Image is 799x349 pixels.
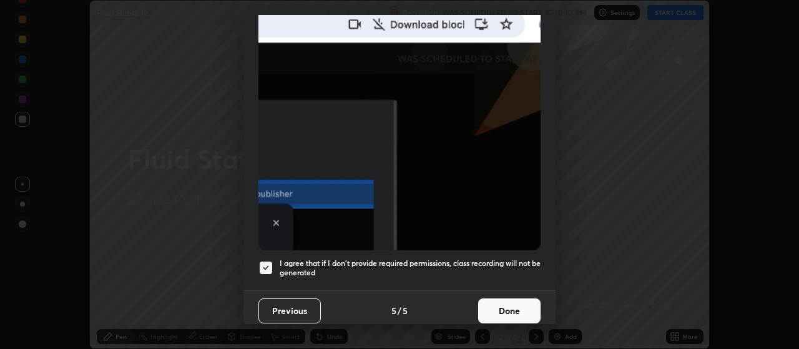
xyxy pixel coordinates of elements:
[403,304,408,317] h4: 5
[258,298,321,323] button: Previous
[391,304,396,317] h4: 5
[280,258,541,278] h5: I agree that if I don't provide required permissions, class recording will not be generated
[398,304,401,317] h4: /
[478,298,541,323] button: Done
